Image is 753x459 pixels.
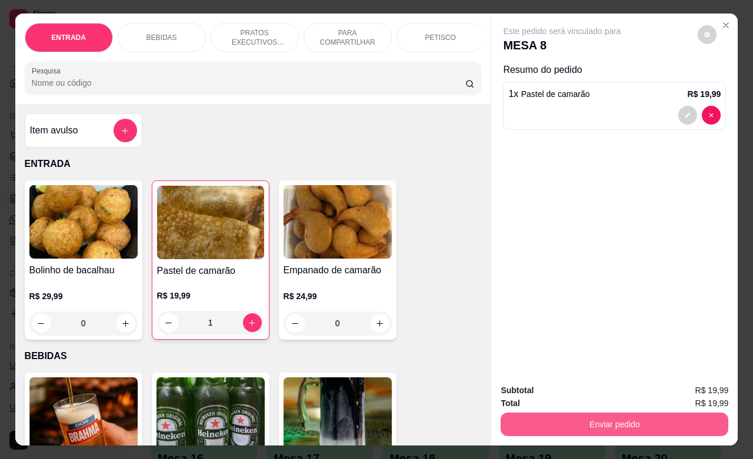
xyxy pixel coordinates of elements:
p: Este pedido será vinculado para [503,25,621,37]
button: increase-product-quantity [116,314,135,333]
label: Pesquisa [32,66,65,76]
p: BEBIDAS [25,349,482,363]
span: R$ 19,99 [695,397,729,410]
img: product-image [157,186,264,259]
p: R$ 24,99 [284,290,392,302]
p: ENTRADA [51,33,86,42]
button: decrease-product-quantity [286,314,305,333]
p: PRATOS EXECUTIVOS (INDIVIDUAIS) [221,28,289,47]
strong: Total [501,398,519,408]
img: product-image [29,185,138,259]
p: Resumo do pedido [503,63,726,77]
button: add-separate-item [114,119,137,142]
span: R$ 19,99 [695,384,729,397]
button: increase-product-quantity [371,314,389,333]
img: product-image [284,377,392,451]
button: decrease-product-quantity [678,106,697,125]
button: increase-product-quantity [243,313,262,332]
p: MESA 8 [503,37,621,53]
button: decrease-product-quantity [159,313,178,332]
h4: Empanado de camarão [284,263,392,277]
h4: Item avulso [30,123,78,138]
p: PARA COMPARTILHAR [314,28,382,47]
span: Pastel de camarão [521,89,590,99]
p: ENTRADA [25,157,482,171]
h4: Pastel de camarão [157,264,264,278]
strong: Subtotal [501,386,534,395]
button: decrease-product-quantity [698,25,717,44]
p: PETISCO [425,33,456,42]
p: R$ 29,99 [29,290,138,302]
p: 1 x [508,87,589,101]
button: decrease-product-quantity [32,314,51,333]
img: product-image [284,185,392,259]
button: Close [717,16,735,35]
input: Pesquisa [32,77,465,89]
p: R$ 19,99 [688,88,721,100]
p: R$ 19,99 [157,290,264,301]
p: BEBIDAS [146,33,177,42]
h4: Bolinho de bacalhau [29,263,138,277]
button: decrease-product-quantity [702,106,721,125]
button: Enviar pedido [501,413,728,436]
img: product-image [156,377,265,451]
img: product-image [29,377,138,451]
